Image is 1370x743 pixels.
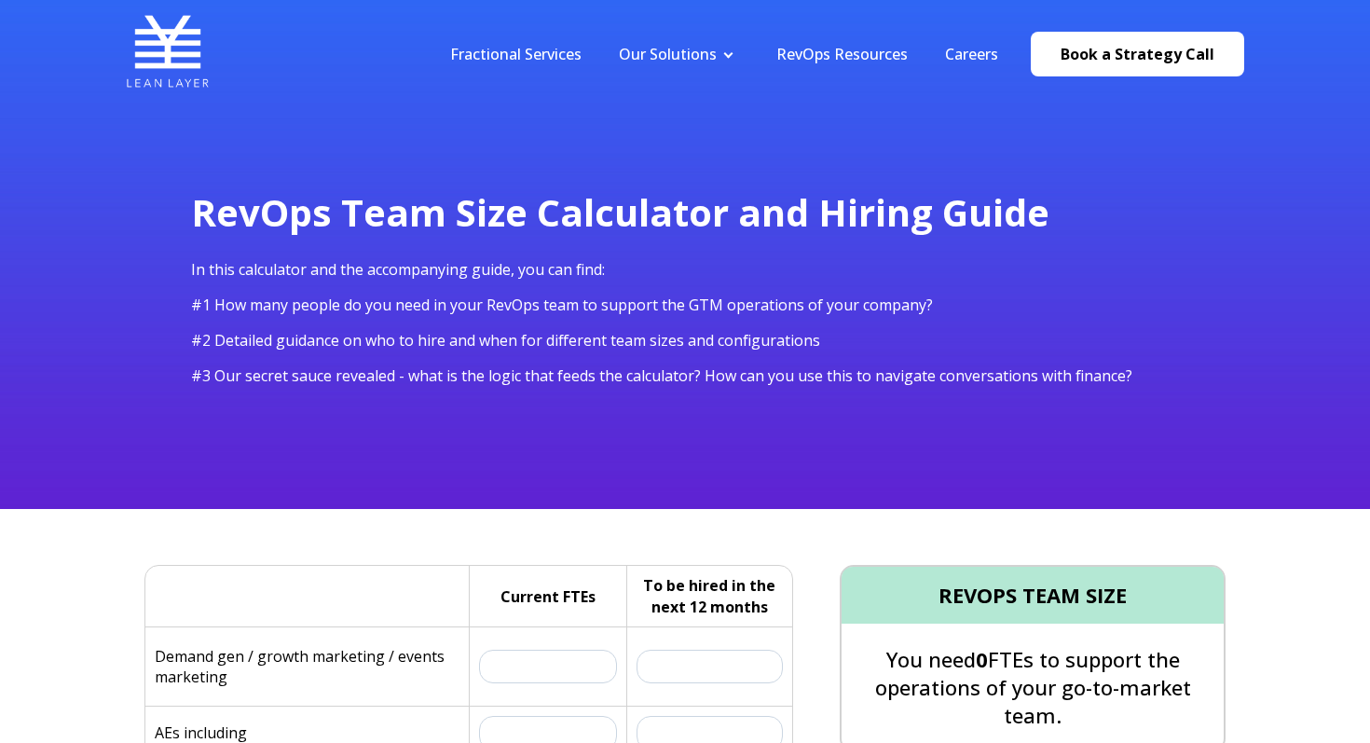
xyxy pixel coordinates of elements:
[842,645,1224,730] p: You need FTEs to support the operations of your go-to-market team.
[450,44,582,64] a: Fractional Services
[155,722,247,743] p: AEs including
[432,44,1017,64] div: Navigation Menu
[500,586,596,607] h5: Current FTEs
[191,186,1049,238] span: RevOps Team Size Calculator and Hiring Guide
[637,575,784,617] h5: To be hired in the next 12 months
[191,330,820,351] span: #2 Detailed guidance on who to hire and when for different team sizes and configurations
[191,365,1132,386] span: #3 Our secret sauce revealed - what is the logic that feeds the calculator? How can you use this ...
[776,44,908,64] a: RevOps Resources
[842,567,1224,624] h4: REVOPS TEAM SIZE
[191,259,605,280] span: In this calculator and the accompanying guide, you can find:
[191,295,933,315] span: #1 How many people do you need in your RevOps team to support the GTM operations of your company?
[619,44,717,64] a: Our Solutions
[155,646,459,687] p: Demand gen / growth marketing / events marketing
[945,44,998,64] a: Careers
[126,9,210,93] img: Lean Layer Logo
[1031,32,1244,76] a: Book a Strategy Call
[976,645,988,673] span: 0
